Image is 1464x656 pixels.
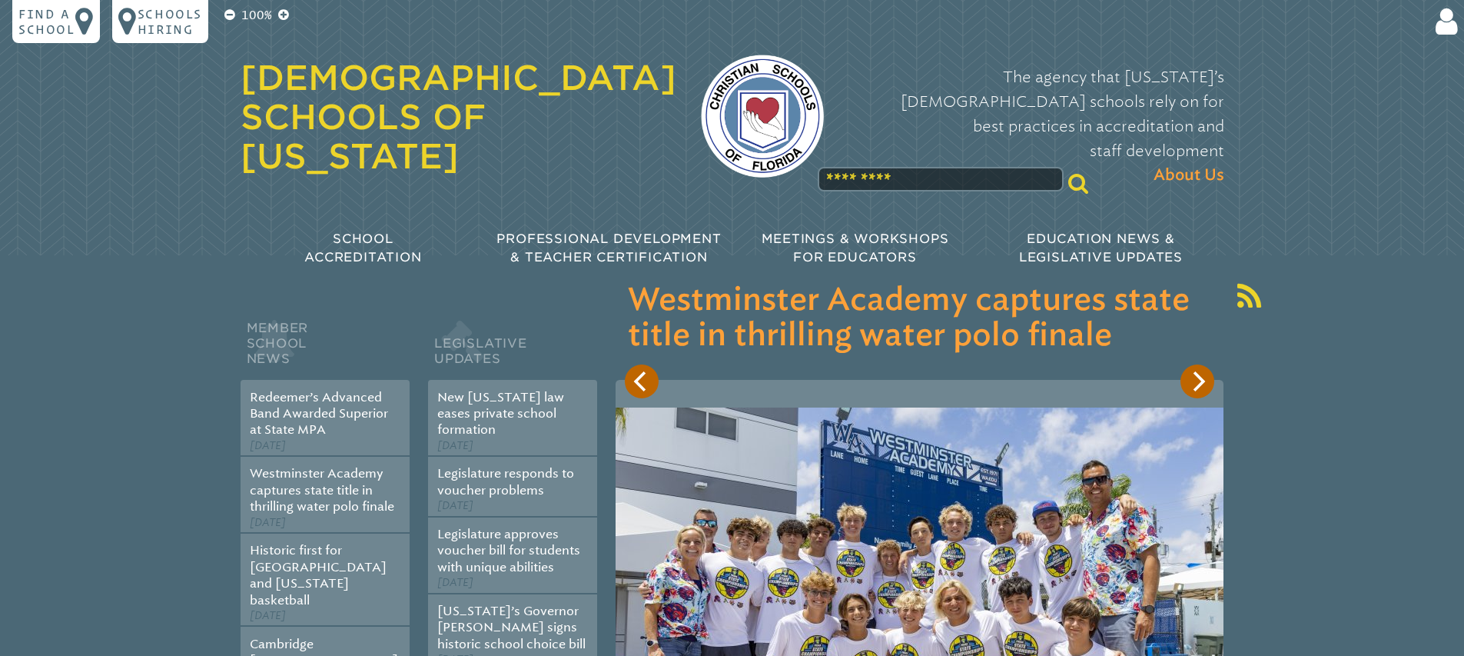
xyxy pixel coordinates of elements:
[250,466,394,514] a: Westminster Academy captures state title in thrilling water polo finale
[250,390,388,438] a: Redeemer’s Advanced Band Awarded Superior at State MPA
[250,543,387,607] a: Historic first for [GEOGRAPHIC_DATA] and [US_STATE] basketball
[1019,231,1183,265] span: Education News & Legislative Updates
[762,231,949,265] span: Meetings & Workshops for Educators
[241,58,676,176] a: [DEMOGRAPHIC_DATA] Schools of [US_STATE]
[304,231,421,265] span: School Accreditation
[628,283,1211,354] h3: Westminster Academy captures state title in thrilling water polo finale
[138,6,202,37] p: Schools Hiring
[437,527,580,574] a: Legislature approves voucher bill for students with unique abilities
[437,390,564,438] a: New [US_STATE] law eases private school formation
[250,439,286,452] span: [DATE]
[238,6,275,25] p: 100%
[1154,163,1224,188] span: About Us
[437,604,586,651] a: [US_STATE]’s Governor [PERSON_NAME] signs historic school choice bill
[848,65,1224,188] p: The agency that [US_STATE]’s [DEMOGRAPHIC_DATA] schools rely on for best practices in accreditati...
[496,231,721,265] span: Professional Development & Teacher Certification
[701,55,824,178] img: csf-logo-web-colors.png
[241,317,410,380] h2: Member School News
[437,439,473,452] span: [DATE]
[18,6,75,37] p: Find a school
[437,499,473,512] span: [DATE]
[250,516,286,529] span: [DATE]
[437,466,574,497] a: Legislature responds to voucher problems
[625,365,659,398] button: Previous
[250,609,286,622] span: [DATE]
[1180,365,1214,398] button: Next
[437,576,473,589] span: [DATE]
[428,317,597,380] h2: Legislative Updates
